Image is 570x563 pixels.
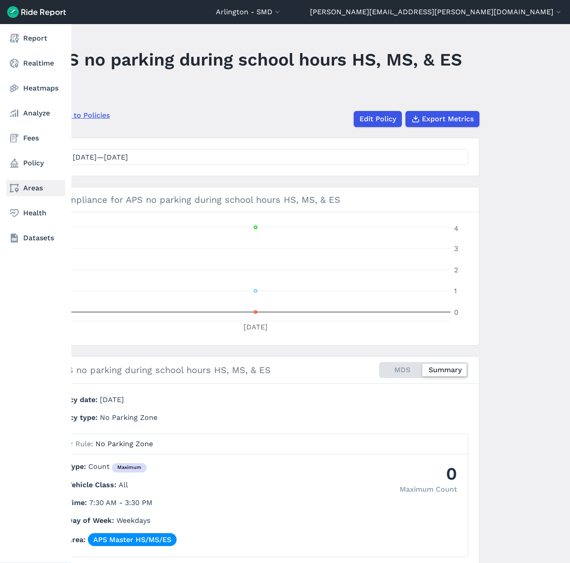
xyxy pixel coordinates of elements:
[88,533,177,546] a: APS Master HS/MS/ES
[56,149,468,165] button: [DATE]—[DATE]
[116,516,150,525] span: Weekdays
[45,110,110,121] a: ← Back to Policies
[405,111,479,127] button: Export Metrics
[6,130,65,146] a: Fees
[100,395,124,404] span: [DATE]
[454,287,457,295] tspan: 1
[57,434,468,454] summary: RuleNo Parking Zone
[56,413,100,422] span: Policy type
[422,114,474,124] span: Export Metrics
[45,72,462,85] h2: Policy
[354,111,402,127] a: Edit Policy
[67,462,88,471] span: Type
[56,363,271,377] h2: APS no parking during school hours HS, MS, & ES
[100,413,157,422] span: No Parking Zone
[67,535,88,544] span: Area
[89,498,153,507] span: 7:30 AM - 3:30 PM
[67,498,89,507] span: Time
[7,6,66,18] img: Ride Report
[6,55,65,71] a: Realtime
[6,105,65,121] a: Analyze
[6,230,65,246] a: Datasets
[112,463,147,473] div: maximum
[454,308,458,316] tspan: 0
[67,516,116,525] span: Day of Week
[67,481,119,489] span: Vehicle Class
[454,266,458,274] tspan: 2
[45,47,462,72] h1: APS no parking during school hours HS, MS, & ES
[73,153,128,161] span: [DATE]—[DATE]
[6,205,65,221] a: Health
[6,30,65,46] a: Report
[6,180,65,196] a: Areas
[216,7,282,17] button: Arlington - SMD
[310,7,563,17] button: [PERSON_NAME][EMAIL_ADDRESS][PERSON_NAME][DOMAIN_NAME]
[56,395,100,404] span: Policy date
[400,461,457,486] div: 0
[454,244,458,253] tspan: 3
[6,80,65,96] a: Heatmaps
[45,187,479,212] h3: Compliance for APS no parking during school hours HS, MS, & ES
[244,323,268,331] tspan: [DATE]
[88,462,147,471] span: Count
[75,440,95,448] span: Rule
[400,484,457,495] div: Maximum Count
[119,481,128,489] span: All
[95,440,153,448] span: No Parking Zone
[454,224,458,233] tspan: 4
[6,155,65,171] a: Policy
